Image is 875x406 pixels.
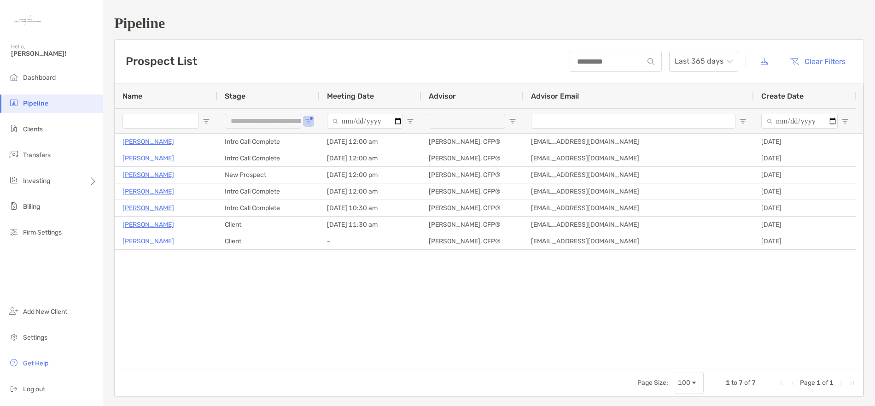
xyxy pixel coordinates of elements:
[524,217,754,233] div: [EMAIL_ADDRESS][DOMAIN_NAME]
[122,186,174,197] p: [PERSON_NAME]
[217,183,320,200] div: Intro Call Complete
[524,167,754,183] div: [EMAIL_ADDRESS][DOMAIN_NAME]
[782,51,852,71] button: Clear Filters
[647,58,654,65] img: input icon
[509,118,516,125] button: Open Filter Menu
[421,217,524,233] div: [PERSON_NAME], CFP®
[8,71,19,82] img: dashboard icon
[678,379,690,387] div: 100
[23,203,40,211] span: Billing
[754,217,856,233] div: [DATE]
[800,379,815,387] span: Page
[8,383,19,394] img: logout icon
[23,125,43,133] span: Clients
[23,177,50,185] span: Investing
[754,167,856,183] div: [DATE]
[8,149,19,160] img: transfers icon
[754,183,856,200] div: [DATE]
[327,92,374,100] span: Meeting Date
[122,235,174,247] a: [PERSON_NAME]
[637,379,668,387] div: Page Size:
[23,308,67,316] span: Add New Client
[421,183,524,200] div: [PERSON_NAME], CFP®
[8,306,19,317] img: add_new_client icon
[11,50,97,58] span: [PERSON_NAME]!
[8,357,19,368] img: get-help icon
[23,74,56,82] span: Dashboard
[8,200,19,212] img: billing icon
[122,92,142,100] span: Name
[23,359,48,367] span: Get Help
[114,15,864,32] h1: Pipeline
[23,100,48,107] span: Pipeline
[217,200,320,216] div: Intro Call Complete
[126,55,197,68] h3: Prospect List
[848,379,856,387] div: Last Page
[320,200,421,216] div: [DATE] 10:30 am
[674,372,704,394] div: Page Size
[731,379,737,387] span: to
[421,167,524,183] div: [PERSON_NAME], CFP®
[225,92,245,100] span: Stage
[754,150,856,166] div: [DATE]
[524,233,754,249] div: [EMAIL_ADDRESS][DOMAIN_NAME]
[421,233,524,249] div: [PERSON_NAME], CFP®
[829,379,834,387] span: 1
[122,114,199,129] input: Name Filter Input
[23,385,45,393] span: Log out
[524,200,754,216] div: [EMAIL_ADDRESS][DOMAIN_NAME]
[8,226,19,237] img: firm-settings icon
[320,233,421,249] div: -
[217,233,320,249] div: Client
[327,114,403,129] input: Meeting Date Filter Input
[726,379,730,387] span: 1
[8,97,19,108] img: pipeline icon
[429,92,456,100] span: Advisor
[122,219,174,230] a: [PERSON_NAME]
[122,169,174,181] a: [PERSON_NAME]
[320,183,421,200] div: [DATE] 12:00 am
[8,331,19,342] img: settings icon
[320,150,421,166] div: [DATE] 12:00 am
[754,233,856,249] div: [DATE]
[11,4,44,37] img: Zoe Logo
[744,379,750,387] span: of
[320,134,421,150] div: [DATE] 12:00 am
[524,150,754,166] div: [EMAIL_ADDRESS][DOMAIN_NAME]
[217,134,320,150] div: Intro Call Complete
[8,175,19,186] img: investing icon
[752,379,756,387] span: 7
[23,229,62,236] span: Firm Settings
[203,118,210,125] button: Open Filter Menu
[837,379,845,387] div: Next Page
[320,217,421,233] div: [DATE] 11:30 am
[531,92,579,100] span: Advisor Email
[217,150,320,166] div: Intro Call Complete
[407,118,414,125] button: Open Filter Menu
[841,118,849,125] button: Open Filter Menu
[305,118,312,125] button: Open Filter Menu
[23,151,51,159] span: Transfers
[8,123,19,134] img: clients icon
[524,134,754,150] div: [EMAIL_ADDRESS][DOMAIN_NAME]
[675,51,733,71] span: Last 365 days
[217,217,320,233] div: Client
[122,136,174,147] a: [PERSON_NAME]
[739,379,743,387] span: 7
[524,183,754,200] div: [EMAIL_ADDRESS][DOMAIN_NAME]
[754,200,856,216] div: [DATE]
[817,379,821,387] span: 1
[421,150,524,166] div: [PERSON_NAME], CFP®
[739,118,747,125] button: Open Filter Menu
[122,202,174,214] a: [PERSON_NAME]
[122,153,174,164] a: [PERSON_NAME]
[778,379,785,387] div: First Page
[531,114,735,129] input: Advisor Email Filter Input
[822,379,828,387] span: of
